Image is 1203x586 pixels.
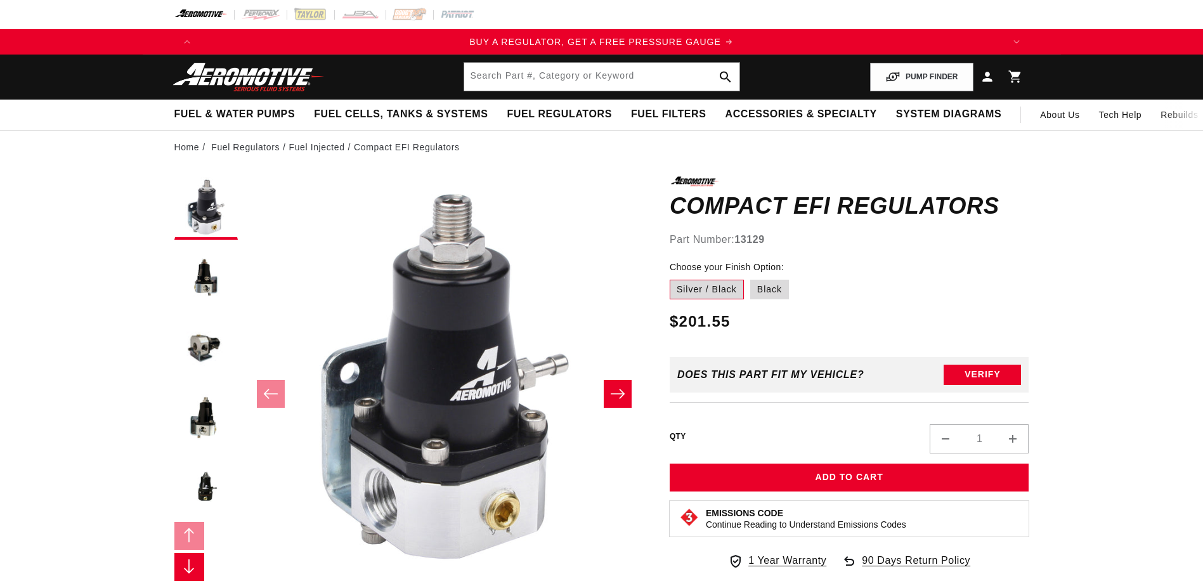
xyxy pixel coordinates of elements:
[174,140,200,154] a: Home
[870,63,973,91] button: PUMP FINDER
[174,522,205,550] button: Slide left
[174,246,238,309] button: Load image 2 in gallery view
[887,100,1011,129] summary: System Diagrams
[670,310,731,333] span: $201.55
[944,365,1021,385] button: Verify
[677,369,864,381] div: Does This part fit My vehicle?
[497,100,621,129] summary: Fuel Regulators
[174,29,200,55] button: Translation missing: en.sections.announcements.previous_announcement
[670,464,1029,492] button: Add to Cart
[728,552,826,569] a: 1 Year Warranty
[842,552,970,582] a: 90 Days Return Policy
[862,552,970,582] span: 90 Days Return Policy
[670,231,1029,248] div: Part Number:
[1099,108,1142,122] span: Tech Help
[174,455,238,519] button: Load image 5 in gallery view
[211,140,289,154] li: Fuel Regulators
[174,108,296,121] span: Fuel & Water Pumps
[716,100,887,129] summary: Accessories & Specialty
[289,140,354,154] li: Fuel Injected
[670,280,744,300] label: Silver / Black
[706,507,906,530] button: Emissions CodeContinue Reading to Understand Emissions Codes
[169,62,328,92] img: Aeromotive
[706,519,906,530] p: Continue Reading to Understand Emissions Codes
[670,196,1029,216] h1: Compact EFI Regulators
[1040,110,1079,120] span: About Us
[896,108,1001,121] span: System Diagrams
[748,552,826,569] span: 1 Year Warranty
[631,108,706,121] span: Fuel Filters
[712,63,739,91] button: search button
[507,108,611,121] span: Fuel Regulators
[469,37,721,47] span: BUY A REGULATOR, GET A FREE PRESSURE GAUGE
[706,508,783,518] strong: Emissions Code
[200,35,1004,49] div: 1 of 4
[725,108,877,121] span: Accessories & Specialty
[304,100,497,129] summary: Fuel Cells, Tanks & Systems
[174,140,1029,154] nav: breadcrumbs
[174,176,238,240] button: Load image 1 in gallery view
[200,35,1004,49] div: Announcement
[1031,100,1089,130] a: About Us
[464,63,739,91] input: Search by Part Number, Category or Keyword
[174,386,238,449] button: Load image 4 in gallery view
[174,316,238,379] button: Load image 3 in gallery view
[1089,100,1152,130] summary: Tech Help
[257,380,285,408] button: Slide left
[621,100,716,129] summary: Fuel Filters
[670,261,785,274] legend: Choose your Finish Option:
[314,108,488,121] span: Fuel Cells, Tanks & Systems
[1161,108,1198,122] span: Rebuilds
[143,29,1061,55] slideshow-component: Translation missing: en.sections.announcements.announcement_bar
[354,140,459,154] li: Compact EFI Regulators
[1004,29,1029,55] button: Translation missing: en.sections.announcements.next_announcement
[734,234,765,245] strong: 13129
[679,507,699,528] img: Emissions code
[604,380,632,408] button: Slide right
[750,280,789,300] label: Black
[165,100,305,129] summary: Fuel & Water Pumps
[174,553,205,581] button: Slide right
[200,35,1004,49] a: BUY A REGULATOR, GET A FREE PRESSURE GAUGE
[670,431,686,442] label: QTY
